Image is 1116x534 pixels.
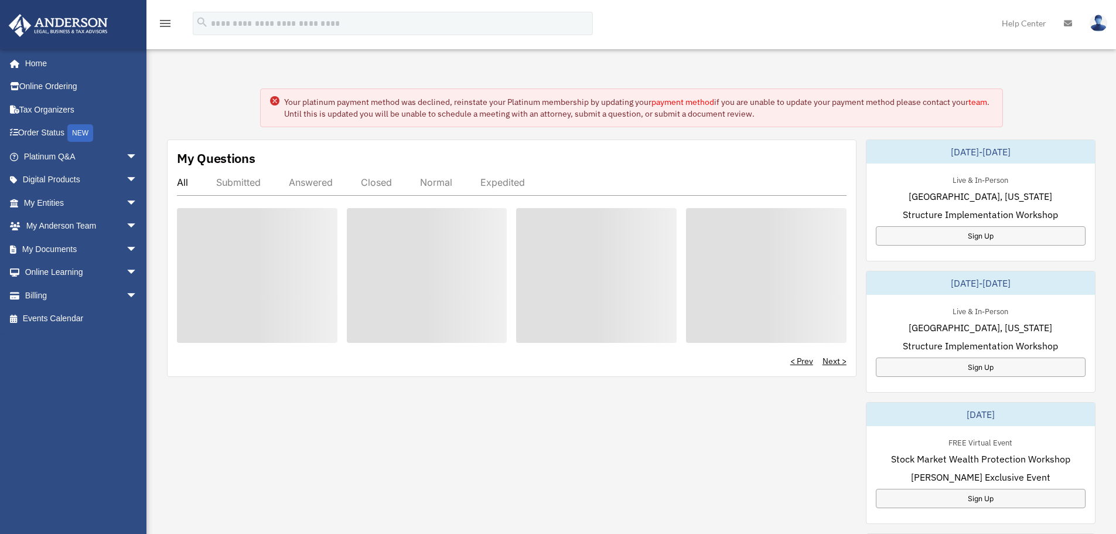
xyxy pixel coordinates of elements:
a: Sign Up [876,226,1086,246]
span: arrow_drop_down [126,237,149,261]
span: Structure Implementation Workshop [903,339,1058,353]
a: Billingarrow_drop_down [8,284,155,307]
a: Online Ordering [8,75,155,98]
span: [GEOGRAPHIC_DATA], [US_STATE] [909,321,1052,335]
a: Platinum Q&Aarrow_drop_down [8,145,155,168]
div: Closed [361,176,392,188]
span: arrow_drop_down [126,168,149,192]
a: menu [158,21,172,30]
div: [DATE]-[DATE] [866,140,1095,164]
a: My Documentsarrow_drop_down [8,237,155,261]
div: Normal [420,176,452,188]
i: menu [158,16,172,30]
div: Live & In-Person [943,173,1018,185]
span: Stock Market Wealth Protection Workshop [891,452,1070,466]
div: FREE Virtual Event [939,436,1022,448]
a: payment method [651,97,714,107]
img: User Pic [1090,15,1107,32]
span: [PERSON_NAME] Exclusive Event [911,470,1050,484]
a: Order StatusNEW [8,121,155,145]
span: arrow_drop_down [126,145,149,169]
span: arrow_drop_down [126,284,149,308]
div: [DATE]-[DATE] [866,271,1095,295]
a: Next > [823,355,847,367]
span: arrow_drop_down [126,261,149,285]
div: [DATE] [866,403,1095,426]
a: Digital Productsarrow_drop_down [8,168,155,192]
img: Anderson Advisors Platinum Portal [5,14,111,37]
span: [GEOGRAPHIC_DATA], [US_STATE] [909,189,1052,203]
a: Online Learningarrow_drop_down [8,261,155,284]
div: NEW [67,124,93,142]
a: Tax Organizers [8,98,155,121]
a: Sign Up [876,489,1086,508]
a: Sign Up [876,358,1086,377]
div: Submitted [216,176,261,188]
span: Structure Implementation Workshop [903,208,1058,222]
div: All [177,176,188,188]
a: Events Calendar [8,307,155,331]
div: Expedited [480,176,525,188]
span: arrow_drop_down [126,191,149,215]
div: Answered [289,176,333,188]
span: arrow_drop_down [126,215,149,239]
div: My Questions [177,149,255,167]
a: team [968,97,987,107]
a: My Anderson Teamarrow_drop_down [8,215,155,238]
a: My Entitiesarrow_drop_down [8,191,155,215]
div: Your platinum payment method was declined, reinstate your Platinum membership by updating your if... [284,96,993,120]
a: Home [8,52,149,75]
a: < Prev [790,355,813,367]
div: Live & In-Person [943,304,1018,317]
i: search [196,16,209,29]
